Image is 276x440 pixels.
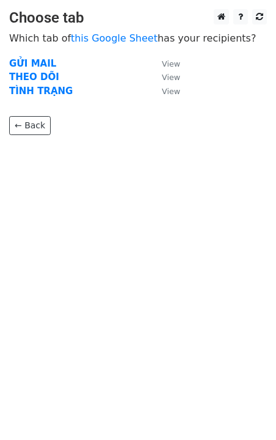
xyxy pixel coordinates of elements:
[150,86,180,97] a: View
[9,32,267,45] p: Which tab of has your recipients?
[9,58,56,69] a: GỬI MAIL
[162,87,180,96] small: View
[162,73,180,82] small: View
[9,86,73,97] a: TÌNH TRẠNG
[150,58,180,69] a: View
[150,71,180,82] a: View
[9,116,51,135] a: ← Back
[162,59,180,68] small: View
[9,9,267,27] h3: Choose tab
[71,32,158,44] a: this Google Sheet
[9,71,59,82] a: THEO DÕI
